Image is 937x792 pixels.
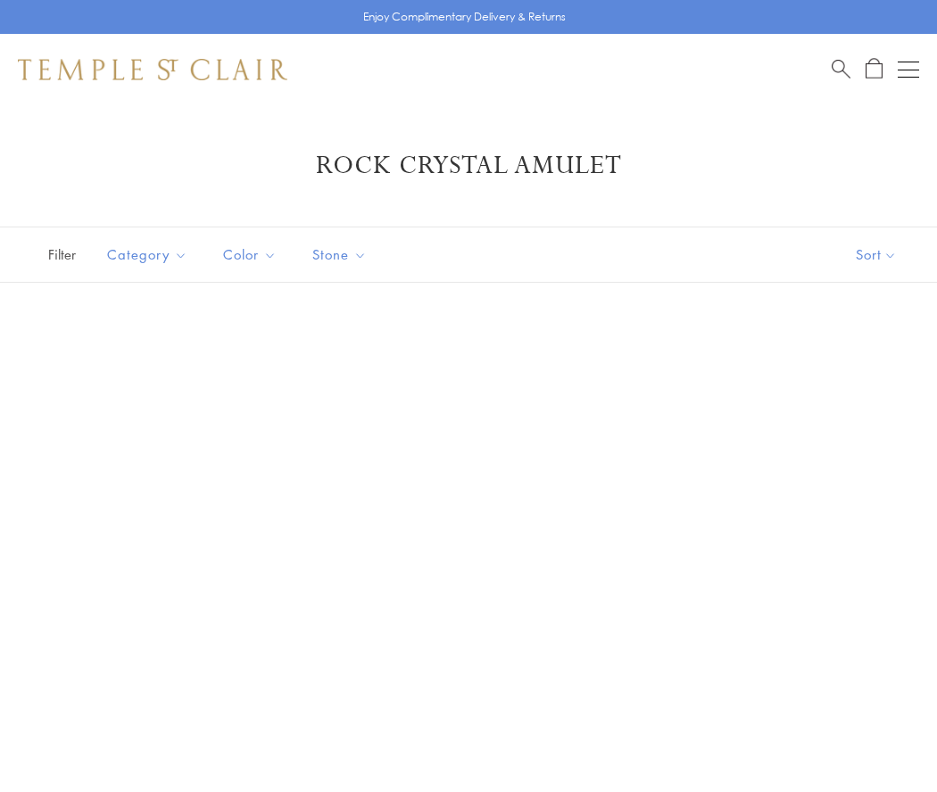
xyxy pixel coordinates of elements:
[299,235,380,275] button: Stone
[866,58,883,80] a: Open Shopping Bag
[816,227,937,282] button: Show sort by
[832,58,850,80] a: Search
[98,243,201,266] span: Category
[303,243,380,266] span: Stone
[210,235,290,275] button: Color
[18,59,287,80] img: Temple St. Clair
[898,59,919,80] button: Open navigation
[363,8,566,26] p: Enjoy Complimentary Delivery & Returns
[94,235,201,275] button: Category
[214,243,290,266] span: Color
[45,150,892,182] h1: Rock Crystal Amulet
